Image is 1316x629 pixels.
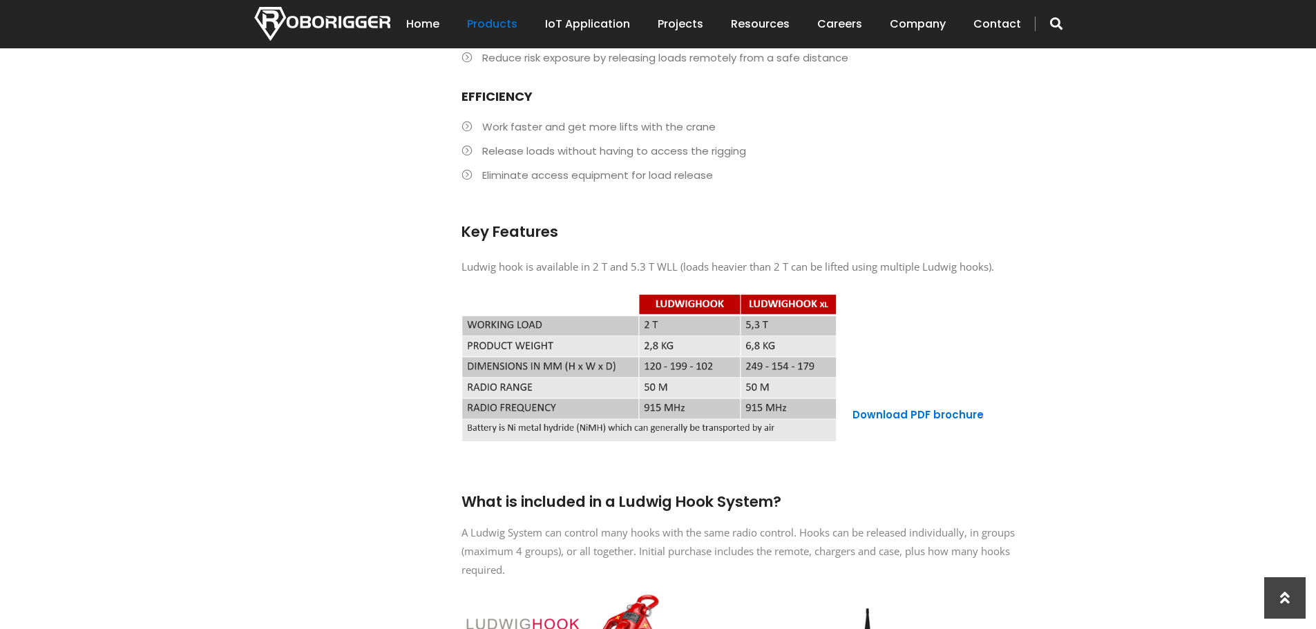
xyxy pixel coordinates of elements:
[254,7,390,41] img: Nortech
[461,117,1042,136] li: Work faster and get more lifts with the crane
[731,3,790,46] a: Resources
[461,491,781,512] span: What is included in a Ludwig Hook System?
[545,3,630,46] a: IoT Application
[461,523,1042,579] p: A Ludwig System can control many hooks with the same radio control. Hooks can be released individ...
[890,3,946,46] a: Company
[461,166,1042,184] li: Eliminate access equipment for load release
[461,48,1042,67] li: Reduce risk exposure by releasing loads remotely from a safe distance
[658,3,703,46] a: Projects
[461,260,994,273] span: Ludwig hook is available in 2 T and 5.3 T WLL (loads heavier than 2 T can be lifted using multipl...
[461,88,533,105] b: EFFICIENCY
[467,3,517,46] a: Products
[461,142,1042,160] li: Release loads without having to access the rigging
[406,3,439,46] a: Home
[852,407,984,422] a: Download PDF brochure
[817,3,862,46] a: Careers
[461,221,558,242] span: Key Features
[973,3,1021,46] a: Contact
